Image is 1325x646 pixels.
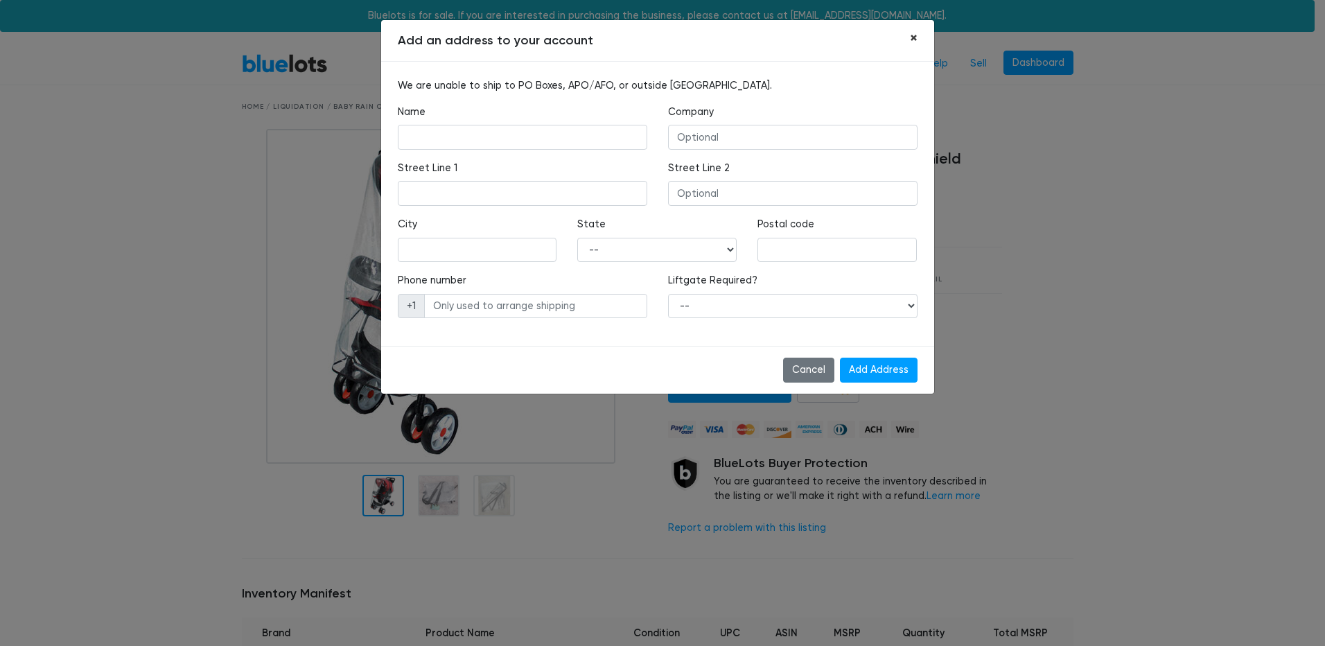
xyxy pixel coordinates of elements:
span: +1 [398,294,425,319]
input: Only used to arrange shipping [424,294,647,319]
label: Company [668,105,714,120]
label: Street Line 2 [668,161,730,176]
span: × [910,29,918,47]
button: Close [899,20,929,58]
label: Postal code [757,217,814,232]
h5: Add an address to your account [398,31,593,50]
label: Street Line 1 [398,161,457,176]
label: State [577,217,606,232]
input: Optional [668,181,918,206]
label: Phone number [398,273,466,288]
p: We are unable to ship to PO Boxes, APO/AFO, or outside [GEOGRAPHIC_DATA]. [398,78,918,94]
label: City [398,217,417,232]
label: Liftgate Required? [668,273,757,288]
input: Optional [668,125,918,150]
input: Add Address [840,358,918,383]
button: Cancel [783,358,834,383]
label: Name [398,105,425,120]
